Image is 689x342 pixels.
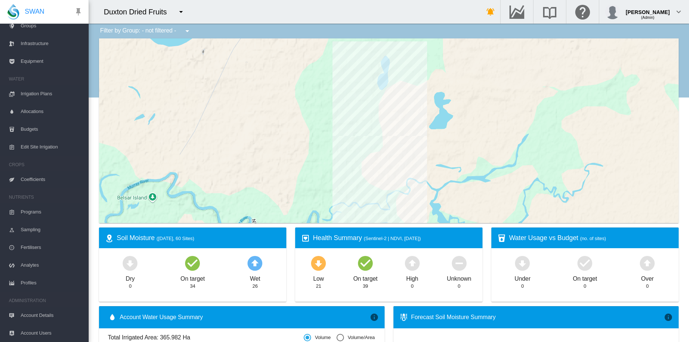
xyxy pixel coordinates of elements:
[21,120,83,138] span: Budgets
[104,7,173,17] div: Duxton Dried Fruits
[406,272,419,283] div: High
[9,73,83,85] span: WATER
[626,6,670,13] div: [PERSON_NAME]
[25,7,44,16] span: SWAN
[580,236,606,241] span: (no. of sites)
[21,17,83,35] span: Groups
[573,272,597,283] div: On target
[121,254,139,272] md-icon: icon-arrow-down-bold-circle
[584,283,586,290] div: 0
[646,283,649,290] div: 0
[21,138,83,156] span: Edit Site Irrigation
[21,85,83,103] span: Irrigation Plans
[664,313,673,322] md-icon: icon-information
[310,254,327,272] md-icon: icon-arrow-down-bold-circle
[21,35,83,52] span: Infrastructure
[250,272,260,283] div: Wet
[21,52,83,70] span: Equipment
[9,159,83,171] span: CROPS
[638,254,656,272] md-icon: icon-arrow-up-bold-circle
[184,254,201,272] md-icon: icon-checkbox-marked-circle
[120,313,370,321] span: Account Water Usage Summary
[74,7,83,16] md-icon: icon-pin
[105,234,114,243] md-icon: icon-map-marker-radius
[304,334,331,341] md-radio-button: Volume
[364,236,421,241] span: (Sentinel-2 | NDVI, [DATE])
[357,254,374,272] md-icon: icon-checkbox-marked-circle
[514,254,531,272] md-icon: icon-arrow-down-bold-circle
[174,4,188,19] button: icon-menu-down
[21,256,83,274] span: Analytes
[301,234,310,243] md-icon: icon-heart-box-outline
[21,307,83,324] span: Account Details
[576,254,594,272] md-icon: icon-checkbox-marked-circle
[509,233,673,243] div: Water Usage vs Budget
[605,4,620,19] img: profile.jpg
[9,191,83,203] span: NUTRIENTS
[9,295,83,307] span: ADMINISTRATION
[21,239,83,256] span: Fertilisers
[21,324,83,342] span: Account Users
[181,272,205,283] div: On target
[515,272,531,283] div: Under
[370,313,379,322] md-icon: icon-information
[411,313,664,321] div: Forecast Soil Moisture Summary
[641,16,654,20] span: (Admin)
[337,334,375,341] md-radio-button: Volume/Area
[486,7,495,16] md-icon: icon-bell-ring
[95,24,197,38] div: Filter by Group: - not filtered -
[541,7,559,16] md-icon: Search the knowledge base
[521,283,524,290] div: 0
[21,221,83,239] span: Sampling
[313,272,324,283] div: Low
[108,313,117,322] md-icon: icon-water
[674,7,683,16] md-icon: icon-chevron-down
[403,254,421,272] md-icon: icon-arrow-up-bold-circle
[411,283,413,290] div: 0
[177,7,185,16] md-icon: icon-menu-down
[363,283,368,290] div: 39
[316,283,321,290] div: 21
[447,272,471,283] div: Unknown
[21,203,83,221] span: Programs
[252,283,257,290] div: 26
[313,233,477,243] div: Health Summary
[108,334,304,342] span: Total Irrigated Area: 365.982 Ha
[157,236,194,241] span: ([DATE], 60 Sites)
[353,272,378,283] div: On target
[483,4,498,19] button: icon-bell-ring
[129,283,132,290] div: 0
[399,313,408,322] md-icon: icon-thermometer-lines
[574,7,591,16] md-icon: Click here for help
[497,234,506,243] md-icon: icon-cup-water
[117,233,280,243] div: Soil Moisture
[190,283,195,290] div: 34
[458,283,460,290] div: 0
[126,272,135,283] div: Dry
[21,103,83,120] span: Allocations
[641,272,654,283] div: Over
[183,27,192,35] md-icon: icon-menu-down
[450,254,468,272] md-icon: icon-minus-circle
[180,24,195,38] button: icon-menu-down
[7,4,19,20] img: SWAN-Landscape-Logo-Colour-drop.png
[21,171,83,188] span: Coefficients
[246,254,264,272] md-icon: icon-arrow-up-bold-circle
[508,7,526,16] md-icon: Go to the Data Hub
[21,274,83,292] span: Profiles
